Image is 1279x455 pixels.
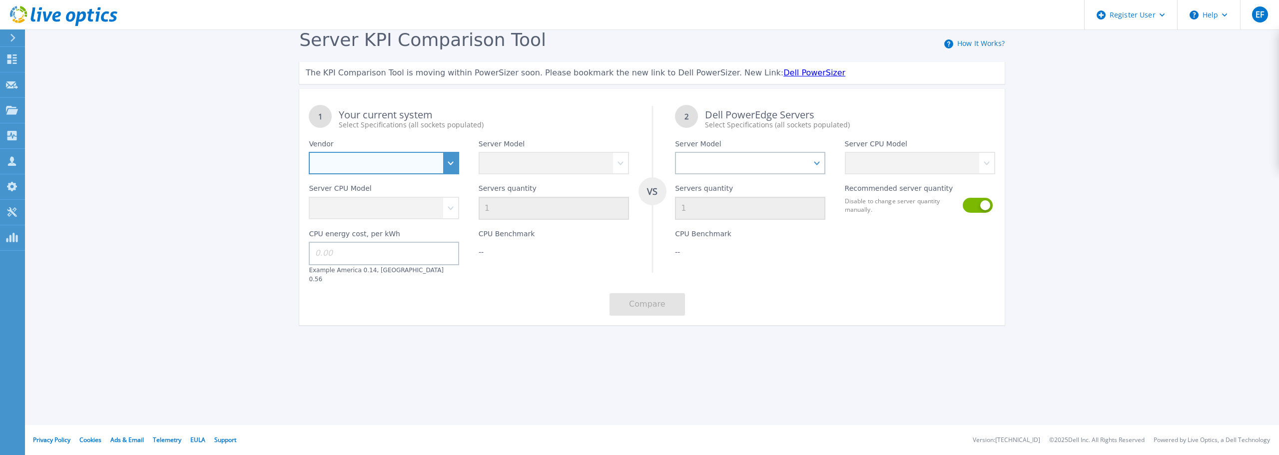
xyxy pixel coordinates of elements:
[675,247,825,257] div: --
[479,230,535,242] label: CPU Benchmark
[1049,437,1145,444] li: © 2025 Dell Inc. All Rights Reserved
[309,140,333,152] label: Vendor
[110,436,144,444] a: Ads & Email
[845,197,957,214] label: Disable to change server quantity manually.
[299,29,546,50] span: Server KPI Comparison Tool
[1154,437,1270,444] li: Powered by Live Optics, a Dell Technology
[190,436,205,444] a: EULA
[339,120,629,130] div: Select Specifications (all sockets populated)
[783,68,845,77] a: Dell PowerSizer
[1256,10,1264,18] span: EF
[318,111,323,121] tspan: 1
[33,436,70,444] a: Privacy Policy
[845,140,907,152] label: Server CPU Model
[309,184,371,196] label: Server CPU Model
[705,120,995,130] div: Select Specifications (all sockets populated)
[153,436,181,444] a: Telemetry
[479,247,629,257] div: --
[675,140,721,152] label: Server Model
[309,230,400,242] label: CPU energy cost, per kWh
[610,293,685,316] button: Compare
[675,184,733,196] label: Servers quantity
[646,185,657,197] tspan: VS
[339,110,629,130] div: Your current system
[845,184,953,196] label: Recommended server quantity
[479,140,525,152] label: Server Model
[306,68,783,77] span: The KPI Comparison Tool is moving within PowerSizer soon. Please bookmark the new link to Dell Po...
[684,111,689,121] tspan: 2
[309,267,444,283] label: Example America 0.14, [GEOGRAPHIC_DATA] 0.56
[309,242,459,265] input: 0.00
[705,110,995,130] div: Dell PowerEdge Servers
[957,38,1005,48] a: How It Works?
[479,184,537,196] label: Servers quantity
[973,437,1040,444] li: Version: [TECHNICAL_ID]
[79,436,101,444] a: Cookies
[675,230,731,242] label: CPU Benchmark
[214,436,236,444] a: Support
